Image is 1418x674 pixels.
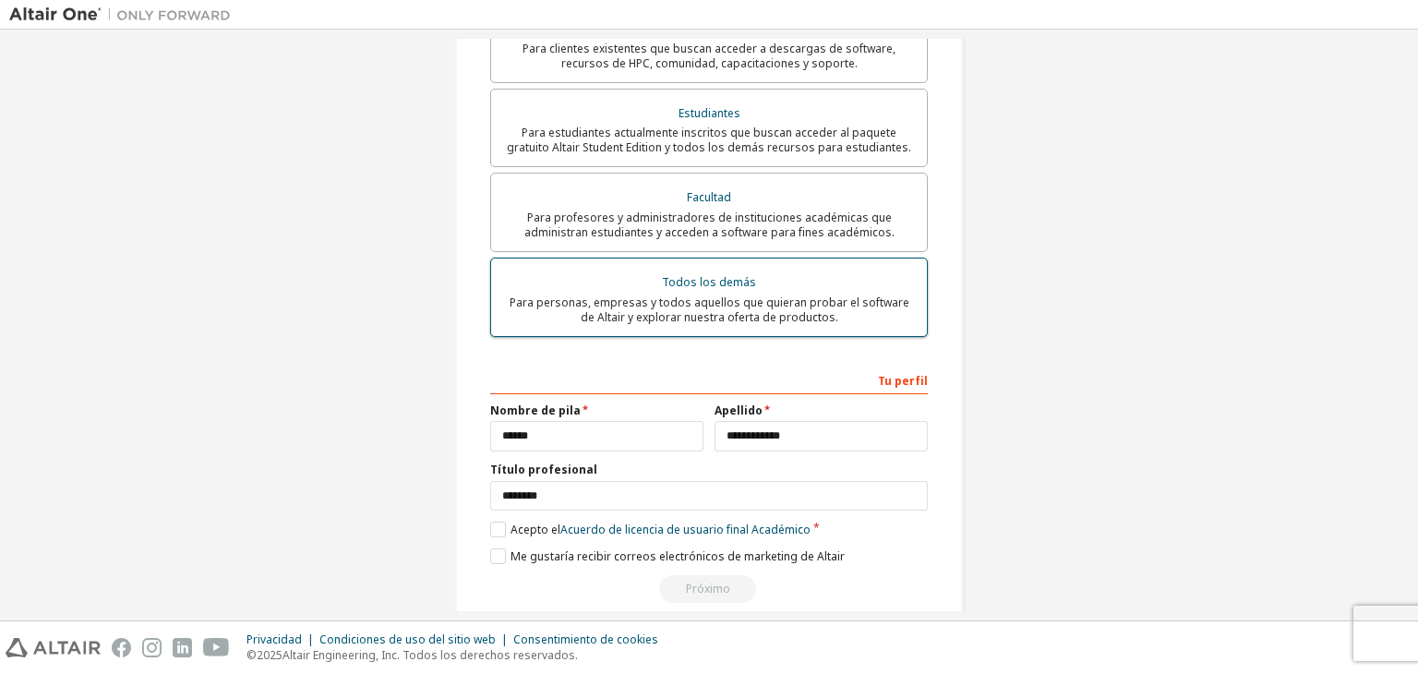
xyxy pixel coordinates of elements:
font: Altair Engineering, Inc. Todos los derechos reservados. [282,647,578,663]
font: Para personas, empresas y todos aquellos que quieran probar el software de Altair y explorar nues... [510,295,909,325]
font: Todos los demás [662,274,756,290]
img: instagram.svg [142,638,162,657]
img: linkedin.svg [173,638,192,657]
font: Acuerdo de licencia de usuario final [560,522,749,537]
font: Título profesional [490,462,597,477]
font: Académico [751,522,811,537]
font: Condiciones de uso del sitio web [319,632,496,647]
font: Nombre de pila [490,403,581,418]
font: Para profesores y administradores de instituciones académicas que administran estudiantes y acced... [524,210,895,240]
img: altair_logo.svg [6,638,101,657]
img: facebook.svg [112,638,131,657]
img: Altair Uno [9,6,240,24]
font: Facultad [687,189,731,205]
font: Consentimiento de cookies [513,632,658,647]
font: Tu perfil [878,373,928,389]
font: Para clientes existentes que buscan acceder a descargas de software, recursos de HPC, comunidad, ... [523,41,895,71]
font: © [246,647,257,663]
div: Provide a valid email to continue [490,575,928,603]
font: Me gustaría recibir correos electrónicos de marketing de Altair [511,548,845,564]
img: youtube.svg [203,638,230,657]
font: 2025 [257,647,282,663]
font: Apellido [715,403,763,418]
font: Privacidad [246,632,302,647]
font: Para estudiantes actualmente inscritos que buscan acceder al paquete gratuito Altair Student Edit... [507,125,911,155]
font: Acepto el [511,522,560,537]
font: Estudiantes [679,105,740,121]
